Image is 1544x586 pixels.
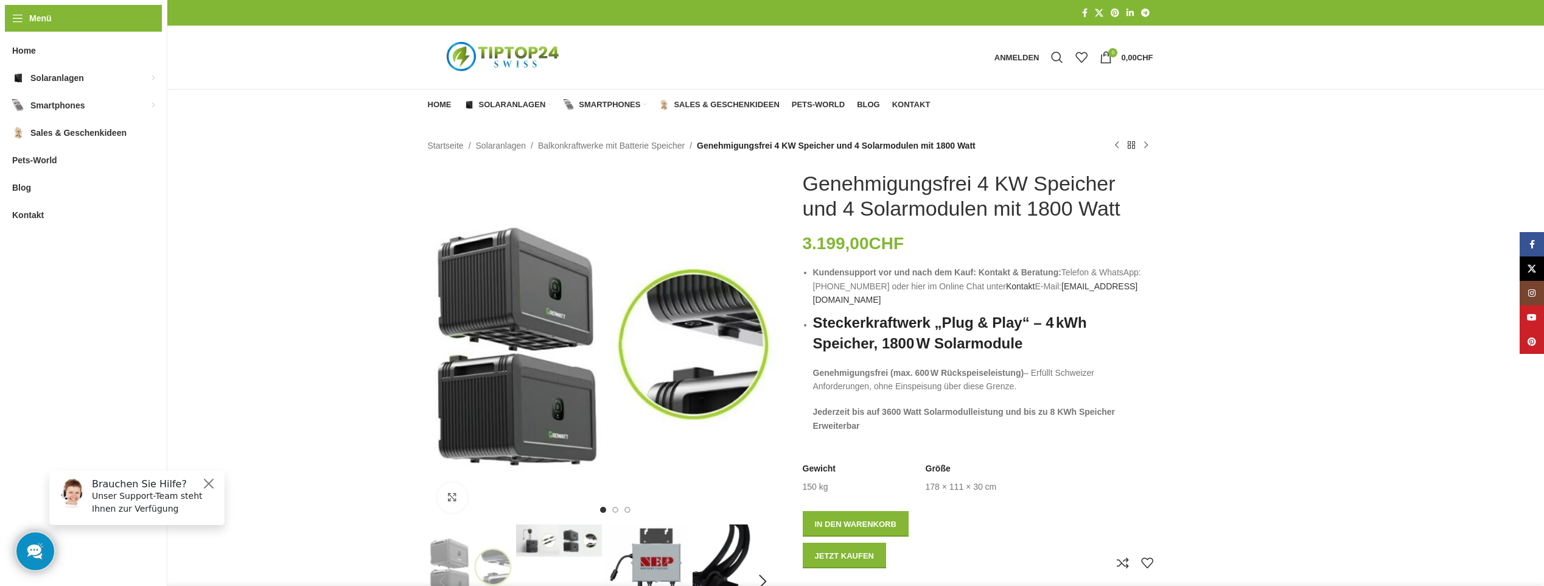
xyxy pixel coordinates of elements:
[428,139,464,152] a: Startseite
[12,127,24,139] img: Sales & Geschenkideen
[813,312,1153,353] h2: Steckerkraftwerk „Plug & Play“ – 4 kWh Speicher, 1800 W Solarmodule
[479,100,546,110] span: Solaranlagen
[1137,5,1153,21] a: Telegram Social Link
[12,204,44,226] span: Kontakt
[1108,48,1117,57] span: 0
[1121,53,1153,62] bdi: 0,00
[1091,5,1107,21] a: X Social Link
[516,524,602,557] img: Genehmigungsfrei 4 KW Speicher und 4 Solarmodulen mit 1800 Watt – Bild 2
[427,171,780,522] div: 1 / 7
[564,99,575,110] img: Smartphones
[600,507,606,513] li: Go to slide 1
[674,100,779,110] span: Sales & Geschenkideen
[813,366,1153,394] p: – Erfüllt Schweizer Anforderungen, ohne Einspeisung über diese Grenze.
[1139,138,1153,153] a: Nächstes Produkt
[1520,281,1544,305] a: Instagram Social Link
[17,17,47,48] img: Customer service
[792,100,845,110] span: Pets-World
[515,524,603,557] div: 2 / 7
[1045,45,1069,69] a: Suche
[428,100,452,110] span: Home
[12,72,24,84] img: Solaranlagen
[994,54,1039,62] span: Anmelden
[1094,45,1159,69] a: 0 0,00CHF
[1078,5,1091,21] a: Facebook Social Link
[464,93,552,117] a: Solaranlagen
[612,507,618,513] li: Go to slide 2
[624,507,631,513] li: Go to slide 3
[892,100,931,110] span: Kontakt
[1520,256,1544,281] a: X Social Link
[813,281,1138,305] a: [EMAIL_ADDRESS][DOMAIN_NAME]
[792,93,845,117] a: Pets-World
[30,94,85,116] span: Smartphones
[12,99,24,111] img: Smartphones
[12,40,36,62] span: Home
[988,45,1046,69] a: Anmelden
[813,368,1024,378] strong: Genehmigungsfrei (max. 600 W Rückspeiseleistung)
[857,100,880,110] span: Blog
[1006,281,1035,291] a: Kontakt
[52,29,178,54] p: Unser Support-Team steht Ihnen zur Verfügung
[1520,232,1544,256] a: Facebook Social Link
[892,93,931,117] a: Kontakt
[29,12,52,25] span: Menü
[1520,305,1544,330] a: YouTube Social Link
[658,99,669,110] img: Sales & Geschenkideen
[1107,5,1123,21] a: Pinterest Social Link
[813,266,1153,306] li: Telefon & WhatsApp: [PHONE_NUMBER] oder hier im Online Chat unter E-Mail:
[803,481,828,493] td: 150 kg
[428,139,976,152] nav: Breadcrumb
[12,177,31,199] span: Blog
[813,407,1116,430] b: Jederzeit bis auf 3600 Watt Solarmodulleistung und bis zu 8 KWh Speicher Erweiterbar
[422,93,937,117] div: Hauptnavigation
[803,171,1153,221] h1: Genehmigungsfrei 4 KW Speicher und 4 Solarmodulen mit 1800 Watt
[579,100,640,110] span: Smartphones
[979,267,1061,277] strong: Kontakt & Beratung:
[803,234,904,253] bdi: 3.199,00
[162,15,176,30] button: Close
[428,52,580,62] a: Logo der Website
[1123,5,1137,21] a: LinkedIn Social Link
[869,234,904,253] span: CHF
[30,122,127,144] span: Sales & Geschenkideen
[428,93,452,117] a: Home
[30,67,84,89] span: Solaranlagen
[803,463,836,475] span: Gewicht
[926,481,997,493] td: 178 × 111 × 30 cm
[1137,53,1153,62] span: CHF
[813,267,976,277] strong: Kundensupport vor und nach dem Kauf:
[564,93,646,117] a: Smartphones
[12,149,57,171] span: Pets-World
[1520,330,1544,354] a: Pinterest Social Link
[926,463,951,475] span: Größe
[697,139,976,152] span: Genehmigungsfrei 4 KW Speicher und 4 Solarmodulen mit 1800 Watt
[857,93,880,117] a: Blog
[803,463,1153,493] table: Produktdetails
[803,511,909,537] button: In den Warenkorb
[52,17,178,29] h6: Brauchen Sie Hilfe?
[658,93,779,117] a: Sales & Geschenkideen
[538,139,685,152] a: Balkonkraftwerke mit Batterie Speicher
[803,543,887,568] button: Jetzt kaufen
[464,99,475,110] img: Solaranlagen
[1069,45,1094,69] div: Meine Wunschliste
[428,171,778,522] img: Noah_Growatt_2000_2
[476,139,526,152] a: Solaranlagen
[1109,138,1124,153] a: Vorheriges Produkt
